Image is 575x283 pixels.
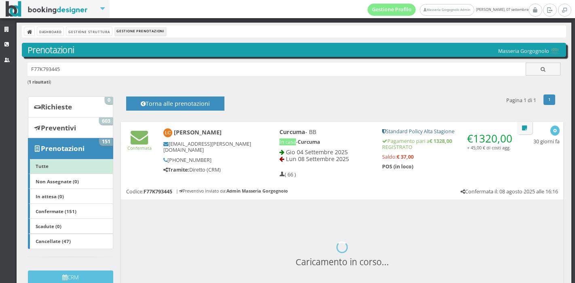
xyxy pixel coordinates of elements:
[28,189,113,204] a: In attesa (0)
[115,27,166,36] li: Gestione Prenotazioni
[28,96,113,117] a: Richieste 0
[473,131,512,146] span: 1320,00
[135,100,215,113] h4: Torna alle prenotazioni
[28,218,113,234] a: Scadute (0)
[28,138,113,159] a: Prenotazioni 151
[176,189,288,194] h6: | Preventivo inviato da:
[36,178,79,184] b: Non Assegnate (0)
[163,166,189,173] b: Tramite:
[41,102,72,111] b: Richieste
[28,159,113,174] a: Tutte
[368,4,528,16] span: [PERSON_NAME], 07 settembre
[420,4,474,16] a: Masseria Gorgognolo Admin
[36,208,76,214] b: Confermate (151)
[163,167,252,173] h5: Diretto (CRM)
[99,138,113,146] span: 151
[41,144,85,153] b: Prenotazioni
[382,138,516,150] h5: Pagamento pari a REGISTRATO
[461,189,558,195] h5: Confermata il: 08 agosto 2025 alle 16:16
[498,48,560,55] h5: Masseria Gorgognolo
[127,138,152,151] a: Confermata
[368,4,416,16] a: Gestione Profilo
[163,128,173,138] img: Léa Corigliano
[226,188,288,194] b: Admin Masseria Gorgognolo
[29,79,50,85] b: 1 risultati
[36,193,64,199] b: In attesa (0)
[163,141,252,153] h5: [EMAIL_ADDRESS][PERSON_NAME][DOMAIN_NAME]
[286,155,349,163] span: Lun 08 Settembre 2025
[382,154,516,160] h5: Saldo:
[28,117,113,138] a: Preventivi 603
[126,189,172,195] h5: Codice:
[28,203,113,219] a: Confermate (151)
[467,145,511,151] small: + 45,00 € di costi agg.
[27,80,561,85] h6: ( )
[429,138,452,145] strong: € 1328,00
[126,96,224,111] button: Torna alle prenotazioni
[533,138,560,145] h5: 30 giorni fa
[105,97,113,104] span: 0
[174,128,222,136] b: [PERSON_NAME]
[36,238,71,244] b: Cancellate (47)
[467,131,512,146] span: €
[279,128,372,135] h4: - BB
[382,163,413,170] b: POS (in loco)
[36,163,49,169] b: Tutte
[397,153,414,160] strong: € 37,00
[279,172,296,178] h5: ( 66 )
[37,27,63,36] a: Dashboard
[27,45,561,55] h3: Prenotazioni
[99,117,113,125] span: 603
[6,1,88,17] img: BookingDesigner.com
[298,138,320,145] b: Curcuma
[163,157,252,163] h5: [PHONE_NUMBER]
[506,97,536,103] h5: Pagina 1 di 1
[286,148,348,156] span: Gio 04 Settembre 2025
[279,138,296,145] span: In casa
[27,63,526,76] input: Ricerca cliente - (inserisci il codice, il nome, il cognome, il numero di telefono o la mail)
[66,27,112,36] a: Gestione Struttura
[549,48,560,55] img: 0603869b585f11eeb13b0a069e529790.png
[41,123,76,132] b: Preventivi
[28,174,113,189] a: Non Assegnate (0)
[279,128,305,136] b: Curcuma
[382,128,516,134] h5: Standard Policy Alta Stagione
[279,139,372,145] h5: -
[28,234,113,249] a: Cancellate (47)
[144,188,172,195] b: F77K793445
[36,223,61,229] b: Scadute (0)
[543,94,555,105] a: 1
